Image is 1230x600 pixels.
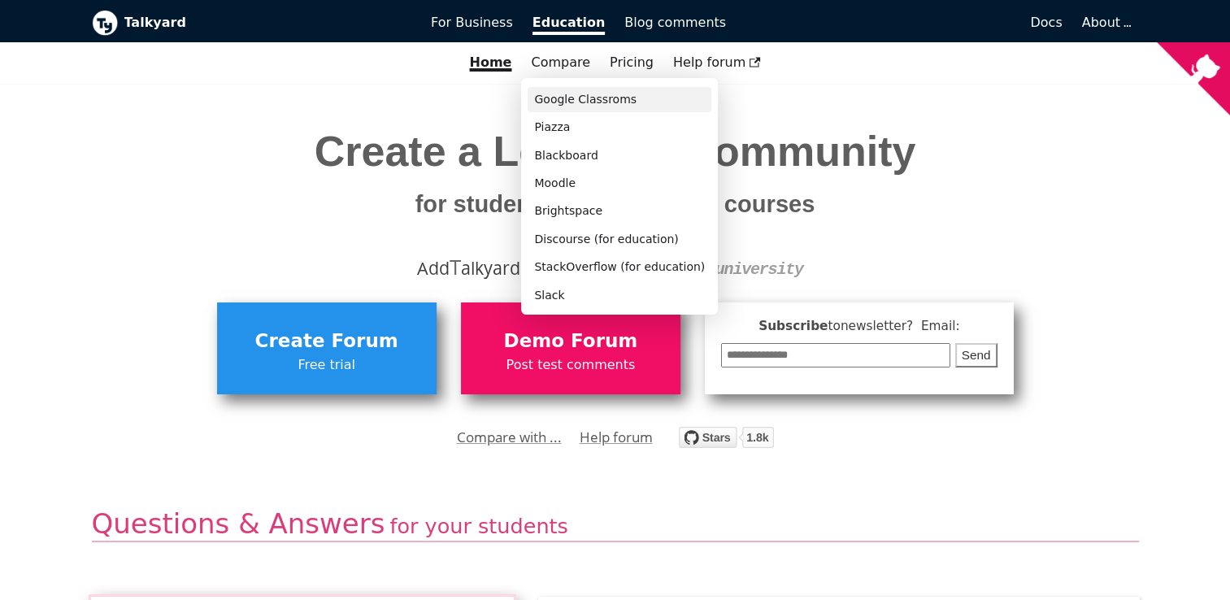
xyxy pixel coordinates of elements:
[389,514,567,538] span: for your students
[624,15,726,30] span: Blog comments
[528,198,711,224] a: Brightspace
[217,302,437,393] a: Create ForumFree trial
[461,302,680,393] a: Demo ForumPost test comments
[531,54,590,70] a: Compare
[679,427,774,448] img: talkyard.svg
[459,49,521,76] a: Home
[528,283,711,308] a: Slack
[225,354,428,376] span: Free trial
[673,54,761,70] span: Help forum
[663,49,771,76] a: Help forum
[615,9,736,37] a: Blog comments
[124,12,409,33] b: Talkyard
[457,425,562,450] a: Compare with ...
[828,319,959,333] span: to newsletter ? Email:
[1082,15,1129,30] a: About
[528,115,711,140] a: Piazza
[600,49,663,76] a: Pricing
[1030,15,1062,30] span: Docs
[469,326,672,357] span: Demo Forum
[92,10,409,36] a: Talkyard logoTalkyard
[721,316,997,337] span: Subscribe
[528,254,711,280] a: StackOverflow (for education)
[955,343,997,368] button: Send
[679,429,774,453] a: Star debiki/talkyard on GitHub
[92,10,118,36] img: Talkyard logo
[528,87,711,112] a: Google Classroms
[421,9,523,37] a: For Business
[104,254,1127,282] div: Add alkyard at
[528,227,711,252] a: Discourse (for education)
[736,9,1072,37] a: Docs
[532,15,606,35] span: Education
[92,507,1139,543] h2: Questions & Answers
[523,9,615,37] a: Education
[225,326,428,357] span: Create Forum
[528,171,711,196] a: Moodle
[315,128,916,221] span: Create a Learning Community
[528,143,711,168] a: Blackboard
[548,260,802,279] code: https:// .your-university
[450,252,461,281] span: T
[580,425,653,450] a: Help forum
[415,191,815,217] small: for students, class groups, courses
[431,15,513,30] span: For Business
[469,354,672,376] span: Post test comments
